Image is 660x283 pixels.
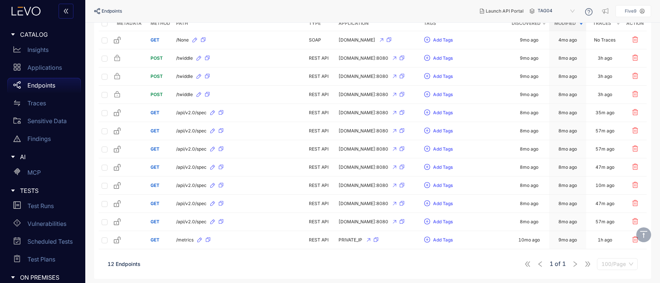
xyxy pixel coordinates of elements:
[424,73,430,80] span: plus-circle
[433,219,453,224] span: Add Tags
[176,110,207,115] span: /api/v2.0/spec
[512,19,541,27] span: Discovered
[27,238,73,245] p: Scheduled Tests
[7,252,81,270] a: Test Plans
[594,37,616,43] div: No Traces
[595,201,614,206] div: 47m ago
[538,5,576,17] span: TAG04
[558,237,577,243] div: 9mo ago
[424,91,430,98] span: plus-circle
[176,165,207,170] span: /api/v2.0/spec
[558,201,577,206] div: 8mo ago
[27,46,49,53] p: Insights
[424,37,430,43] span: plus-circle
[309,92,333,97] div: REST API
[586,16,623,31] th: Traces
[339,219,388,224] span: [DOMAIN_NAME]:8080
[176,201,207,206] span: /api/v2.0/spec
[598,56,612,61] div: 3h ago
[598,74,612,79] div: 3h ago
[27,256,55,263] p: Test Plans
[4,149,81,165] div: AI
[151,128,159,134] span: GET
[433,201,453,206] span: Add Tags
[151,55,163,61] span: POST
[176,237,194,243] span: /metrics
[589,19,615,27] span: Traces
[151,110,159,115] span: GET
[433,128,453,134] span: Add Tags
[550,260,553,267] span: 1
[595,128,614,134] div: 57m ago
[63,8,69,15] span: double-left
[336,16,421,31] th: Application
[7,42,81,60] a: Insights
[518,237,540,243] div: 10mo ago
[309,110,333,115] div: REST API
[20,274,75,281] span: ON PREMISES
[309,219,333,224] div: REST API
[424,198,453,210] button: plus-circleAdd Tags
[558,165,577,170] div: 8mo ago
[176,74,193,79] span: /twiddle
[424,200,430,207] span: plus-circle
[424,70,453,82] button: plus-circleAdd Tags
[558,92,577,97] div: 8mo ago
[7,216,81,234] a: Vulnerabilities
[27,118,67,124] p: Sensitive Data
[433,110,453,115] span: Add Tags
[424,55,430,62] span: plus-circle
[176,183,207,188] span: /api/v2.0/spec
[558,74,577,79] div: 8mo ago
[601,259,633,270] span: 100/Page
[148,16,173,31] th: Method
[151,73,163,79] span: POST
[309,201,333,206] div: REST API
[433,56,453,61] span: Add Tags
[433,147,453,152] span: Add Tags
[520,128,538,134] div: 8mo ago
[520,183,538,188] div: 8mo ago
[520,74,538,79] div: 9mo ago
[27,100,46,106] p: Traces
[13,99,21,107] span: swap
[424,143,453,155] button: plus-circleAdd Tags
[424,164,430,171] span: plus-circle
[520,165,538,170] div: 8mo ago
[424,109,430,116] span: plus-circle
[424,125,453,137] button: plus-circleAdd Tags
[433,183,453,188] span: Add Tags
[424,234,453,246] button: plus-circleAdd Tags
[176,147,207,152] span: /api/v2.0/spec
[309,147,333,152] div: REST API
[10,188,16,193] span: caret-right
[339,110,388,115] span: [DOMAIN_NAME]:8080
[595,219,614,224] div: 57m ago
[558,147,577,152] div: 8mo ago
[639,230,648,239] span: vertical-align-top
[474,5,529,17] button: Launch API Portal
[7,60,81,78] a: Applications
[558,56,577,61] div: 8mo ago
[27,64,62,71] p: Applications
[7,198,81,216] a: Test Runs
[562,260,566,267] span: 1
[151,201,159,206] span: GET
[558,110,577,115] div: 8mo ago
[424,52,453,64] button: plus-circleAdd Tags
[176,219,207,224] span: /api/v2.0/spec
[309,237,333,243] div: REST API
[20,154,75,160] span: AI
[623,16,647,31] th: Action
[339,201,388,206] span: [DOMAIN_NAME]:8080
[176,92,193,97] span: /twiddle
[520,92,538,97] div: 9mo ago
[151,219,159,224] span: GET
[20,31,75,38] span: CATALOG
[424,180,453,191] button: plus-circleAdd Tags
[424,216,453,228] button: plus-circleAdd Tags
[10,275,16,280] span: caret-right
[176,128,207,134] span: /api/v2.0/spec
[309,128,333,134] div: REST API
[595,165,614,170] div: 47m ago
